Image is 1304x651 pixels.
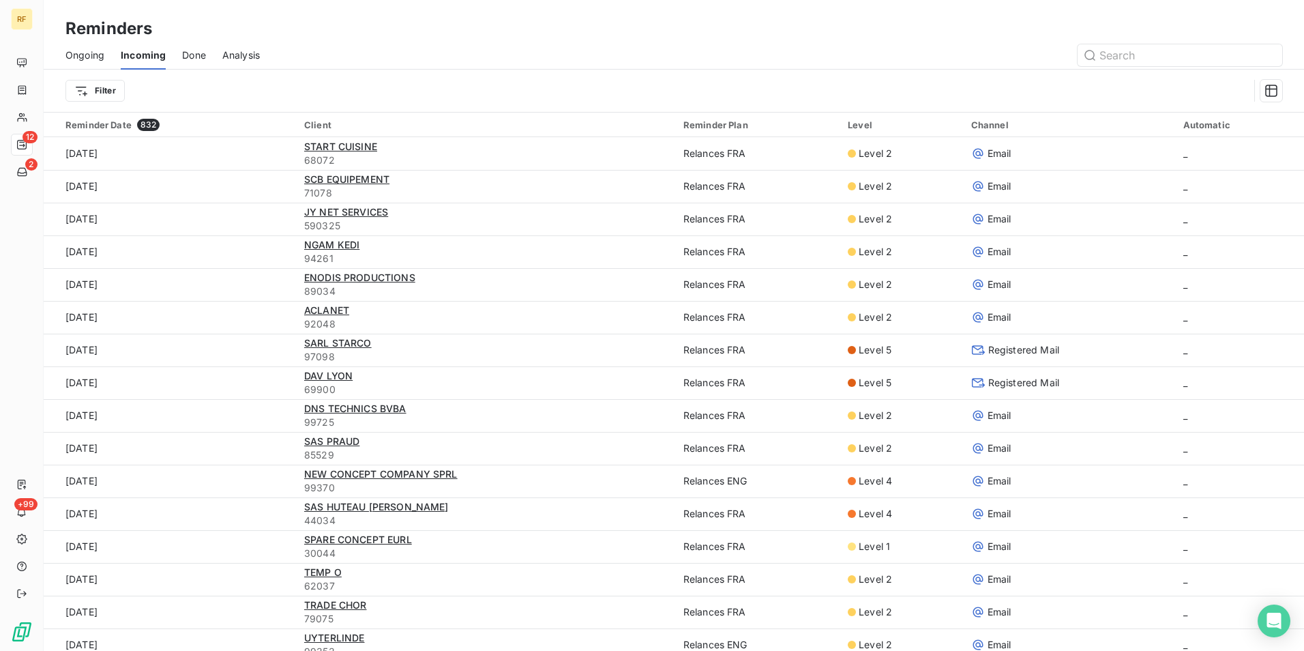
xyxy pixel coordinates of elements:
[44,465,296,497] td: [DATE]
[859,179,892,193] span: Level 2
[859,376,891,390] span: Level 5
[304,206,388,218] span: JY NET SERVICES
[304,285,667,298] span: 89034
[44,268,296,301] td: [DATE]
[859,540,890,553] span: Level 1
[1183,147,1187,159] span: _
[675,170,840,203] td: Relances FRA
[304,599,367,611] span: TRADE CHOR
[683,119,831,130] div: Reminder Plan
[304,468,458,480] span: NEW CONCEPT COMPANY SPRL
[304,514,667,527] span: 44034
[1183,508,1187,519] span: _
[44,366,296,399] td: [DATE]
[304,272,415,283] span: ENODIS PRODUCTIONS
[859,245,892,259] span: Level 2
[1183,442,1187,454] span: _
[304,317,667,331] span: 92048
[1183,475,1187,487] span: _
[44,334,296,366] td: [DATE]
[44,432,296,465] td: [DATE]
[304,534,412,545] span: SPARE CONCEPT EURL
[988,147,1011,160] span: Email
[304,239,359,250] span: NGAM KEDI
[44,399,296,432] td: [DATE]
[1183,213,1187,225] span: _
[1183,246,1187,257] span: _
[675,432,840,465] td: Relances FRA
[304,154,667,167] span: 68072
[14,498,38,510] span: +99
[859,147,892,160] span: Level 2
[65,80,125,102] button: Filter
[44,203,296,235] td: [DATE]
[988,343,1059,357] span: Registered Mail
[675,301,840,334] td: Relances FRA
[11,621,33,643] img: Logo LeanPay
[675,235,840,268] td: Relances FRA
[44,235,296,268] td: [DATE]
[304,448,667,462] span: 85529
[23,131,38,143] span: 12
[44,596,296,628] td: [DATE]
[675,203,840,235] td: Relances FRA
[859,442,892,455] span: Level 2
[675,596,840,628] td: Relances FRA
[988,605,1011,619] span: Email
[304,173,389,185] span: SCB EQUIPEMENT
[988,179,1011,193] span: Email
[675,497,840,530] td: Relances FRA
[988,507,1011,521] span: Email
[988,409,1011,422] span: Email
[859,573,892,586] span: Level 2
[222,48,260,62] span: Analysis
[44,301,296,334] td: [DATE]
[304,252,667,265] span: 94261
[675,137,840,170] td: Relances FRA
[65,16,152,41] h3: Reminders
[1183,311,1187,323] span: _
[859,474,892,488] span: Level 4
[304,337,372,349] span: SARL STARCO
[675,530,840,563] td: Relances FRA
[1183,639,1187,650] span: _
[675,465,840,497] td: Relances ENG
[675,268,840,301] td: Relances FRA
[675,334,840,366] td: Relances FRA
[1078,44,1282,66] input: Search
[304,119,331,130] span: Client
[304,186,667,200] span: 71078
[44,530,296,563] td: [DATE]
[1258,605,1290,637] div: Open Intercom Messenger
[988,212,1011,226] span: Email
[859,409,892,422] span: Level 2
[1183,377,1187,388] span: _
[44,137,296,170] td: [DATE]
[988,278,1011,291] span: Email
[304,435,359,447] span: SAS PRAUD
[304,370,353,381] span: DAV LYON
[44,497,296,530] td: [DATE]
[675,399,840,432] td: Relances FRA
[11,134,32,156] a: 12
[304,612,667,626] span: 79075
[137,119,160,131] span: 832
[304,547,667,560] span: 30044
[859,310,892,324] span: Level 2
[25,158,38,171] span: 2
[304,403,406,414] span: DNS TECHNICS BVBA
[1183,540,1187,552] span: _
[1183,344,1187,356] span: _
[988,310,1011,324] span: Email
[1183,606,1187,618] span: _
[304,141,377,152] span: START CUISINE
[304,304,349,316] span: ACLANET
[1183,278,1187,290] span: _
[859,343,891,357] span: Level 5
[304,416,667,429] span: 99725
[971,119,1167,130] div: Channel
[304,481,667,495] span: 99370
[44,170,296,203] td: [DATE]
[304,566,342,578] span: TEMP O
[1183,409,1187,421] span: _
